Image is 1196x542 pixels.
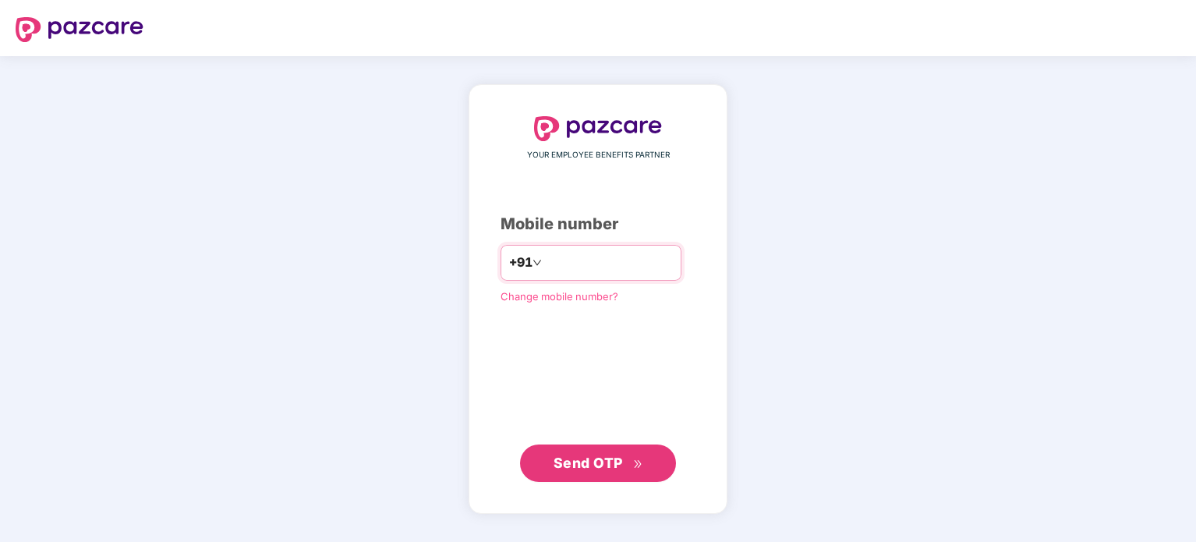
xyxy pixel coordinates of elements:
[533,258,542,267] span: down
[509,253,533,272] span: +91
[520,445,676,482] button: Send OTPdouble-right
[633,459,643,469] span: double-right
[501,290,618,303] a: Change mobile number?
[534,116,662,141] img: logo
[554,455,623,471] span: Send OTP
[527,149,670,161] span: YOUR EMPLOYEE BENEFITS PARTNER
[16,17,143,42] img: logo
[501,212,695,236] div: Mobile number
